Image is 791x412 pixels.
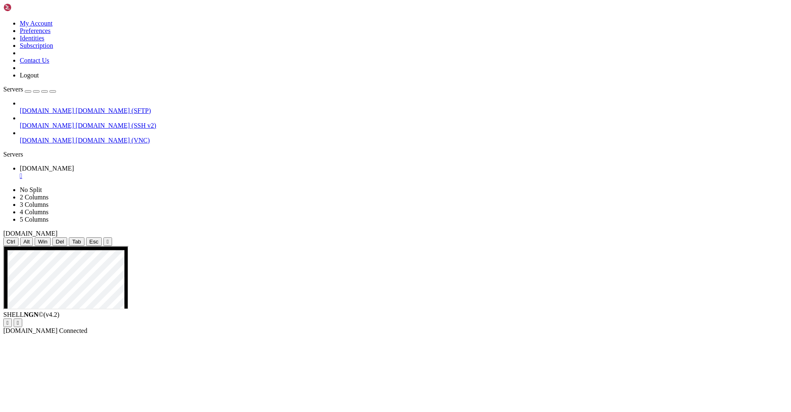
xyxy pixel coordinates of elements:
[86,237,102,246] button: Esc
[20,208,49,215] a: 4 Columns
[3,318,12,327] button: 
[20,137,788,144] a: [DOMAIN_NAME] [DOMAIN_NAME] (VNC)
[23,239,30,245] span: Alt
[72,239,81,245] span: Tab
[76,137,150,144] span: [DOMAIN_NAME] (VNC)
[20,129,788,144] li: [DOMAIN_NAME] [DOMAIN_NAME] (VNC)
[44,311,60,318] span: 4.2.0
[69,237,84,246] button: Tab
[20,172,788,180] a: 
[20,137,74,144] span: [DOMAIN_NAME]
[7,239,15,245] span: Ctrl
[20,201,49,208] a: 3 Columns
[3,86,56,93] a: Servers
[20,122,788,129] a: [DOMAIN_NAME] [DOMAIN_NAME] (SSH v2)
[3,237,19,246] button: Ctrl
[76,107,151,114] span: [DOMAIN_NAME] (SFTP)
[20,42,53,49] a: Subscription
[24,311,39,318] b: NGN
[107,239,109,245] div: 
[20,194,49,201] a: 2 Columns
[3,230,58,237] span: [DOMAIN_NAME]
[20,165,788,180] a: h.ycloud.info
[103,237,112,246] button: 
[3,3,51,12] img: Shellngn
[35,237,51,246] button: Win
[38,239,47,245] span: Win
[14,318,22,327] button: 
[59,327,87,334] span: Connected
[20,115,788,129] li: [DOMAIN_NAME] [DOMAIN_NAME] (SSH v2)
[20,100,788,115] li: [DOMAIN_NAME] [DOMAIN_NAME] (SFTP)
[3,86,23,93] span: Servers
[20,27,51,34] a: Preferences
[76,122,157,129] span: [DOMAIN_NAME] (SSH v2)
[52,237,67,246] button: Del
[20,122,74,129] span: [DOMAIN_NAME]
[20,72,39,79] a: Logout
[20,216,49,223] a: 5 Columns
[3,151,788,158] div: Servers
[20,107,788,115] a: [DOMAIN_NAME] [DOMAIN_NAME] (SFTP)
[56,239,64,245] span: Del
[7,320,9,326] div: 
[20,20,53,27] a: My Account
[20,186,42,193] a: No Split
[3,327,58,334] span: [DOMAIN_NAME]
[20,35,44,42] a: Identities
[20,107,74,114] span: [DOMAIN_NAME]
[20,57,49,64] a: Contact Us
[20,237,33,246] button: Alt
[89,239,98,245] span: Esc
[3,311,59,318] span: SHELL ©
[17,320,19,326] div: 
[20,165,74,172] span: [DOMAIN_NAME]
